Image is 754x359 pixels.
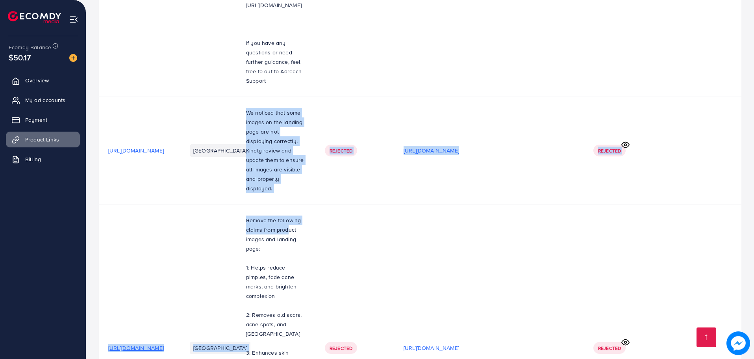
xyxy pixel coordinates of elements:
span: Ecomdy Balance [9,43,51,51]
p: [URL][DOMAIN_NAME] [404,343,459,353]
span: Rejected [598,147,621,154]
p: We noticed that some images on the landing page are not displaying correctly. Kindly review and u... [246,108,306,193]
a: Payment [6,112,80,128]
span: Rejected [598,345,621,352]
li: [GEOGRAPHIC_DATA] [190,144,250,157]
p: 1: Helps reduce pimples, fade acne marks, and brighten complexion [246,263,306,301]
img: menu [69,15,78,24]
img: image [69,54,77,62]
a: Overview [6,73,80,88]
img: logo [8,11,61,23]
img: image [727,332,750,355]
p: If you have any questions or need further guidance, feel free to out to Adreach Support [246,38,306,86]
span: Rejected [330,147,352,154]
li: [GEOGRAPHIC_DATA] [190,342,250,354]
a: Product Links [6,132,80,147]
span: [URL][DOMAIN_NAME] [108,344,164,352]
span: Overview [25,76,49,84]
p: [URL][DOMAIN_NAME] [246,0,306,10]
p: Remove the following claims from product images and landing page: [246,216,306,253]
span: [URL][DOMAIN_NAME] [108,147,164,154]
p: [URL][DOMAIN_NAME] [404,146,459,155]
span: Product Links [25,136,59,143]
span: Payment [25,116,47,124]
span: My ad accounts [25,96,65,104]
p: 2: Removes old scars, acne spots, and [GEOGRAPHIC_DATA] [246,310,306,339]
span: Rejected [330,345,352,352]
a: Billing [6,151,80,167]
a: My ad accounts [6,92,80,108]
span: Billing [25,155,41,163]
span: $50.17 [9,52,31,63]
